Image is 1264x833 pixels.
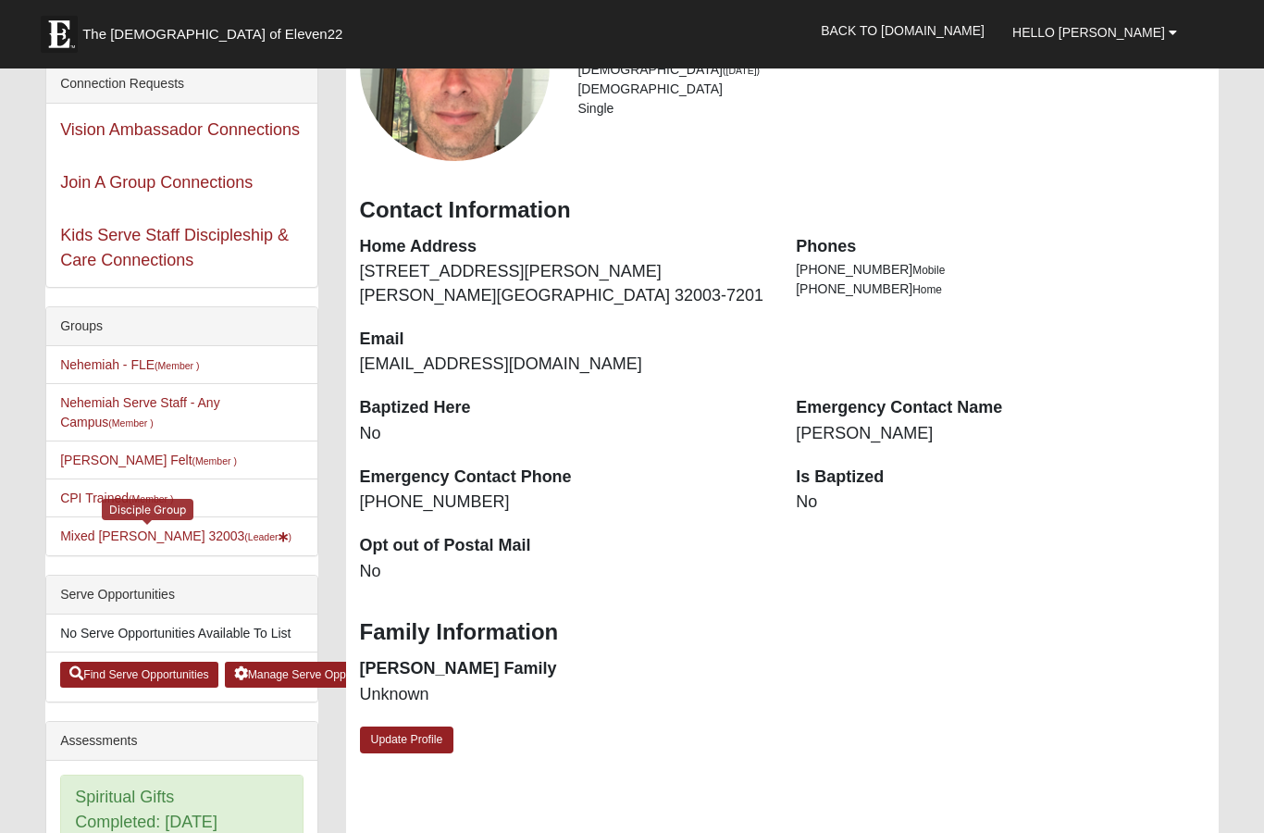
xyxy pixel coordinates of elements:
[46,307,316,346] div: Groups
[577,60,1204,80] li: [DEMOGRAPHIC_DATA]
[225,662,402,688] a: Manage Serve Opportunities
[60,395,220,429] a: Nehemiah Serve Staff - Any Campus(Member )
[360,328,769,352] dt: Email
[796,491,1205,515] dd: No
[108,417,153,429] small: (Member )
[796,235,1205,259] dt: Phones
[360,727,454,753] a: Update Profile
[912,264,945,277] span: Mobile
[41,16,78,53] img: Eleven22 logo
[244,531,291,542] small: (Leader )
[360,260,769,307] dd: [STREET_ADDRESS][PERSON_NAME] [PERSON_NAME][GEOGRAPHIC_DATA] 32003-7201
[102,499,193,520] div: Disciple Group
[360,466,769,490] dt: Emergency Contact Phone
[998,9,1191,56] a: Hello [PERSON_NAME]
[360,683,769,707] dd: Unknown
[46,615,316,653] li: No Serve Opportunities Available To List
[60,662,218,688] a: Find Serve Opportunities
[60,226,289,269] a: Kids Serve Staff Discipleship & Care Connections
[796,466,1205,490] dt: Is Baptized
[360,422,769,446] dd: No
[60,357,199,372] a: Nehemiah - FLE(Member )
[60,453,237,467] a: [PERSON_NAME] Felt(Member )
[577,99,1204,118] li: Single
[60,173,253,192] a: Join A Group Connections
[360,353,769,377] dd: [EMAIL_ADDRESS][DOMAIN_NAME]
[82,25,342,44] span: The [DEMOGRAPHIC_DATA] of Eleven22
[796,396,1205,420] dt: Emergency Contact Name
[807,7,998,54] a: Back to [DOMAIN_NAME]
[192,455,237,466] small: (Member )
[31,6,402,53] a: The [DEMOGRAPHIC_DATA] of Eleven22
[912,283,942,296] span: Home
[796,260,1205,280] li: [PHONE_NUMBER]
[155,360,199,371] small: (Member )
[1012,25,1165,40] span: Hello [PERSON_NAME]
[60,120,300,139] a: Vision Ambassador Connections
[360,657,769,681] dt: [PERSON_NAME] Family
[577,80,1204,99] li: [DEMOGRAPHIC_DATA]
[46,576,316,615] div: Serve Opportunities
[360,491,769,515] dd: [PHONE_NUMBER]
[46,65,316,104] div: Connection Requests
[360,534,769,558] dt: Opt out of Postal Mail
[360,619,1205,646] h3: Family Information
[60,528,291,543] a: Mixed [PERSON_NAME] 32003(Leader)
[129,493,173,504] small: (Member )
[360,235,769,259] dt: Home Address
[360,396,769,420] dt: Baptized Here
[60,491,173,505] a: CPI Trained(Member )
[360,197,1205,224] h3: Contact Information
[796,280,1205,299] li: [PHONE_NUMBER]
[723,65,760,76] small: ([DATE])
[46,722,316,761] div: Assessments
[796,422,1205,446] dd: [PERSON_NAME]
[360,560,769,584] dd: No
